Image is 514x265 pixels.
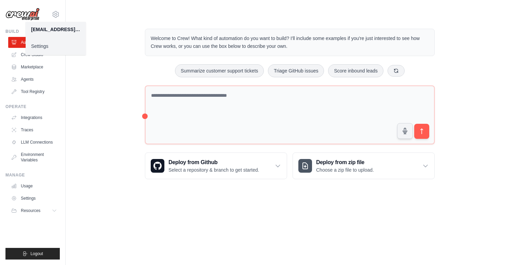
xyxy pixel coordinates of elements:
[8,181,60,191] a: Usage
[268,64,324,77] button: Triage GitHub issues
[8,149,60,165] a: Environment Variables
[151,35,429,50] p: Welcome to Crew! What kind of automation do you want to build? I'll include some examples if you'...
[21,208,40,213] span: Resources
[8,124,60,135] a: Traces
[5,104,60,109] div: Operate
[8,205,60,216] button: Resources
[8,74,60,85] a: Agents
[328,64,383,77] button: Score inbound leads
[26,40,86,52] a: Settings
[5,29,60,34] div: Build
[8,86,60,97] a: Tool Registry
[316,158,374,167] h3: Deploy from zip file
[175,64,264,77] button: Summarize customer support tickets
[168,167,259,173] p: Select a repository & branch to get started.
[5,248,60,260] button: Logout
[5,8,40,21] img: Logo
[30,251,43,256] span: Logout
[316,167,374,173] p: Choose a zip file to upload.
[8,49,60,60] a: Crew Studio
[8,112,60,123] a: Integrations
[8,137,60,148] a: LLM Connections
[8,193,60,204] a: Settings
[31,26,80,33] div: [EMAIL_ADDRESS][DOMAIN_NAME]
[168,158,259,167] h3: Deploy from Github
[8,37,60,48] a: Automations
[5,172,60,178] div: Manage
[8,62,60,72] a: Marketplace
